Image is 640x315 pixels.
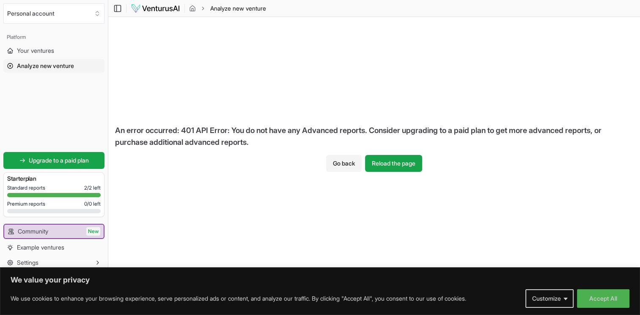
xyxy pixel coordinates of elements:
span: 2 / 2 left [84,185,101,191]
p: We use cookies to enhance your browsing experience, serve personalized ads or content, and analyz... [11,293,466,304]
nav: breadcrumb [189,4,266,13]
button: Reload the page [365,155,422,172]
img: logo [131,3,180,14]
span: Upgrade to a paid plan [29,156,89,165]
span: 0 / 0 left [84,201,101,207]
span: Standard reports [7,185,45,191]
span: New [86,227,100,236]
span: Community [18,227,48,236]
button: Customize [525,289,574,308]
a: Example ventures [3,241,104,254]
a: CommunityNew [4,225,104,238]
button: Select an organization [3,3,104,24]
span: Analyze new venture [17,62,74,70]
a: Analyze new venture [3,59,104,73]
a: Your ventures [3,44,104,57]
p: We value your privacy [11,275,629,285]
span: Example ventures [17,243,64,252]
button: Go back [326,155,362,172]
span: Your ventures [17,46,54,55]
div: Platform [3,30,104,44]
h3: Starter plan [7,174,101,183]
span: Analyze new venture [210,4,266,13]
div: An error occurred: 401 API Error: You do not have any Advanced reports. Consider upgrading to a p... [108,118,640,155]
button: Settings [3,256,104,269]
span: Settings [17,258,38,267]
span: Premium reports [7,201,45,207]
button: Accept All [577,289,629,308]
a: Upgrade to a paid plan [3,152,104,169]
